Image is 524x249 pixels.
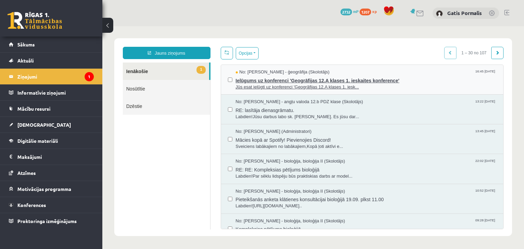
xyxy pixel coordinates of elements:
[133,102,394,123] a: No: [PERSON_NAME] (Administratori) 13:45 [DATE] Mācies kopā ar Spotify! Pievienojies Discord! Sve...
[9,213,94,229] a: Proktoringa izmēģinājums
[9,37,94,52] a: Sākums
[133,198,394,206] span: Kompleksias pētījums bioloģijā
[9,117,94,133] a: [DEMOGRAPHIC_DATA]
[9,181,94,197] a: Motivācijas programma
[372,192,394,197] span: 09:28 [DATE]
[133,49,394,58] span: Ielūgums uz konferenci 'Ģeogrāfijas 12.A klases 1. ieskaites konference'
[20,71,108,88] a: Dzēstie
[85,72,94,81] i: 1
[372,43,394,48] span: 16:45 [DATE]
[17,149,94,165] legend: Maksājumi
[447,10,482,16] a: Gatis Pormalis
[372,102,394,107] span: 13:45 [DATE]
[17,122,71,128] span: [DEMOGRAPHIC_DATA]
[133,109,394,117] span: Mācies kopā ar Spotify! Pievienojies Discord!
[133,58,394,64] span: Jūs esat ielūgti uz konferenci 'Ģeogrāfijas 12.A klases 1. iesk...
[20,20,108,33] a: Jauns ziņojums
[17,170,36,176] span: Atzīmes
[9,165,94,181] a: Atzīmes
[9,85,94,100] a: Informatīvie ziņojumi
[340,9,352,15] span: 2732
[133,21,156,33] button: Opcijas
[372,9,377,14] span: xp
[360,9,371,15] span: 1207
[354,20,389,33] span: 1 – 30 no 107
[17,57,34,64] span: Aktuāli
[340,9,359,14] a: 2732 mP
[133,192,394,213] a: No: [PERSON_NAME] - bioloģija, bioloģija II (Skolotājs) 09:28 [DATE] Kompleksias pētījums bioloģijā
[17,186,71,192] span: Motivācijas programma
[133,162,243,168] span: No: [PERSON_NAME] - bioloģija, bioloģija II (Skolotājs)
[133,87,394,94] span: Labdien!Jūsu darbus labo sk. [PERSON_NAME]. Es jūsu dar...
[133,192,243,198] span: No: [PERSON_NAME] - bioloģija, bioloģija II (Skolotājs)
[133,132,243,138] span: No: [PERSON_NAME] - bioloģija, bioloģija II (Skolotājs)
[353,9,359,14] span: mP
[133,72,394,94] a: No: [PERSON_NAME] - angļu valoda 12.b PDZ klase (Skolotājs) 13:22 [DATE] RE: lasītāja dienasgrāma...
[17,202,46,208] span: Konferences
[133,147,394,153] span: Labdien!Par sēklu lidspēju būs praktiskias darbs ar model...
[372,132,394,137] span: 22:02 [DATE]
[436,10,443,17] img: Gatis Pormalis
[372,162,394,167] span: 10:52 [DATE]
[133,72,261,79] span: No: [PERSON_NAME] - angļu valoda 12.b PDZ klase (Skolotājs)
[9,197,94,213] a: Konferences
[20,36,107,54] a: 1Ienākošie
[133,102,209,109] span: No: [PERSON_NAME] (Administratori)
[9,149,94,165] a: Maksājumi
[8,12,62,29] a: Rīgas 1. Tālmācības vidusskola
[133,177,394,183] span: Labdien![URL][DOMAIN_NAME]..
[17,138,58,144] span: Digitālie materiāli
[133,168,394,177] span: Pieteikšanās anketa klātienes konsultācijai bioloģijā 19.09. plkst 11.00
[133,43,394,64] a: No: [PERSON_NAME] - ģeogrāfija (Skolotājs) 16:45 [DATE] Ielūgums uz konferenci 'Ģeogrāfijas 12.A ...
[133,132,394,153] a: No: [PERSON_NAME] - bioloģija, bioloģija II (Skolotājs) 22:02 [DATE] RE: RE: Kompleksias pētījums...
[133,117,394,124] span: Sveiciens labākajiem no labākajiem,Kopā ļoti aktīvi e...
[17,218,77,224] span: Proktoringa izmēģinājums
[9,101,94,116] a: Mācību resursi
[133,162,394,183] a: No: [PERSON_NAME] - bioloģija, bioloģija II (Skolotājs) 10:52 [DATE] Pieteikšanās anketa klātiene...
[94,40,103,47] span: 1
[133,79,394,87] span: RE: lasītāja dienasgrāmatu.
[9,53,94,68] a: Aktuāli
[133,43,227,49] span: No: [PERSON_NAME] - ģeogrāfija (Skolotājs)
[9,133,94,149] a: Digitālie materiāli
[9,69,94,84] a: Ziņojumi1
[17,69,94,84] legend: Ziņojumi
[17,41,35,47] span: Sākums
[17,106,50,112] span: Mācību resursi
[360,9,380,14] a: 1207 xp
[17,85,94,100] legend: Informatīvie ziņojumi
[133,138,394,147] span: RE: RE: Kompleksias pētījums bioloģijā
[372,72,394,78] span: 13:22 [DATE]
[20,54,108,71] a: Nosūtītie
